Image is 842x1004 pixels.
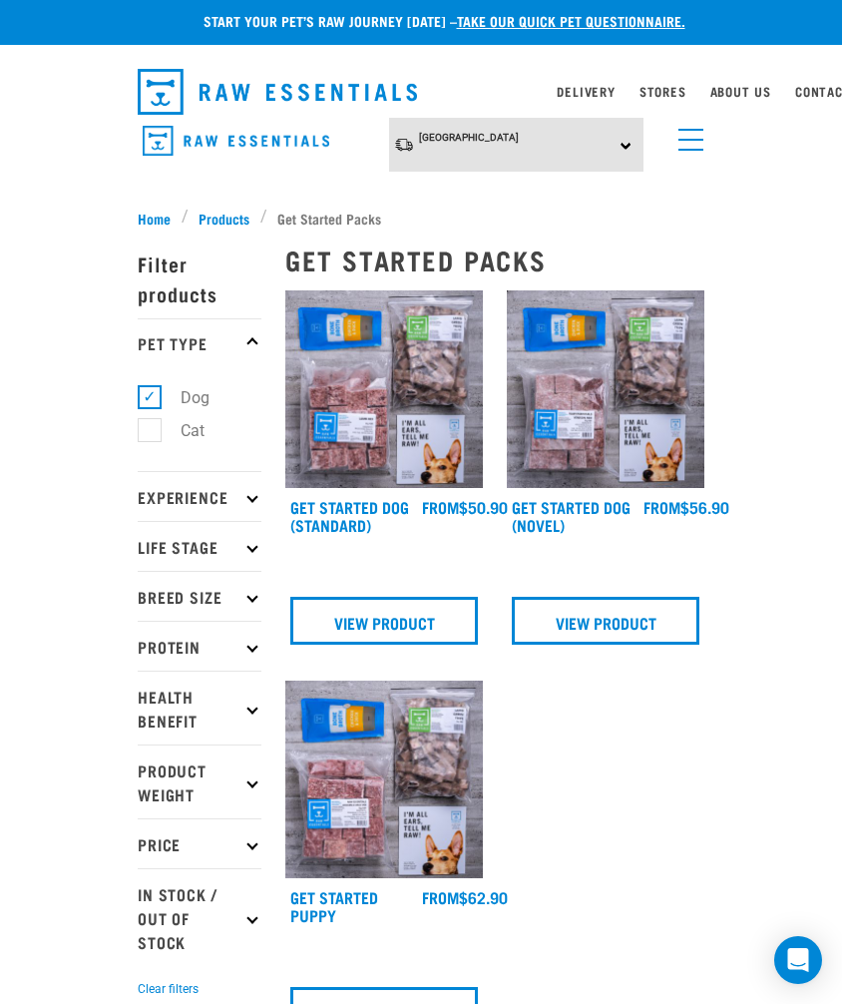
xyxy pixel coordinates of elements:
[138,671,261,745] p: Health Benefit
[422,498,508,516] div: $50.90
[143,126,329,157] img: Raw Essentials Logo
[138,318,261,368] p: Pet Type
[149,385,217,410] label: Dog
[512,597,699,645] a: View Product
[668,117,704,153] a: menu
[138,571,261,621] p: Breed Size
[290,502,409,529] a: Get Started Dog (Standard)
[138,745,261,818] p: Product Weight
[285,290,483,488] img: NSP Dog Standard Update
[557,88,615,95] a: Delivery
[189,208,260,229] a: Products
[422,892,459,901] span: FROM
[512,502,631,529] a: Get Started Dog (Novel)
[422,888,508,906] div: $62.90
[774,936,822,984] div: Open Intercom Messenger
[285,681,483,878] img: NPS Puppy Update
[710,88,771,95] a: About Us
[149,418,212,443] label: Cat
[199,208,249,229] span: Products
[290,597,478,645] a: View Product
[285,245,704,275] h2: Get Started Packs
[138,69,417,115] img: Raw Essentials Logo
[138,239,261,318] p: Filter products
[643,502,680,511] span: FROM
[422,502,459,511] span: FROM
[138,208,704,229] nav: breadcrumbs
[138,621,261,671] p: Protein
[639,88,686,95] a: Stores
[643,498,729,516] div: $56.90
[138,980,199,998] button: Clear filters
[138,208,171,229] span: Home
[138,208,182,229] a: Home
[122,61,720,123] nav: dropdown navigation
[507,290,704,488] img: NSP Dog Novel Update
[457,17,685,24] a: take our quick pet questionnaire.
[419,132,519,143] span: [GEOGRAPHIC_DATA]
[394,137,414,153] img: van-moving.png
[138,471,261,521] p: Experience
[138,868,261,966] p: In Stock / Out Of Stock
[138,818,261,868] p: Price
[138,521,261,571] p: Life Stage
[290,892,378,919] a: Get Started Puppy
